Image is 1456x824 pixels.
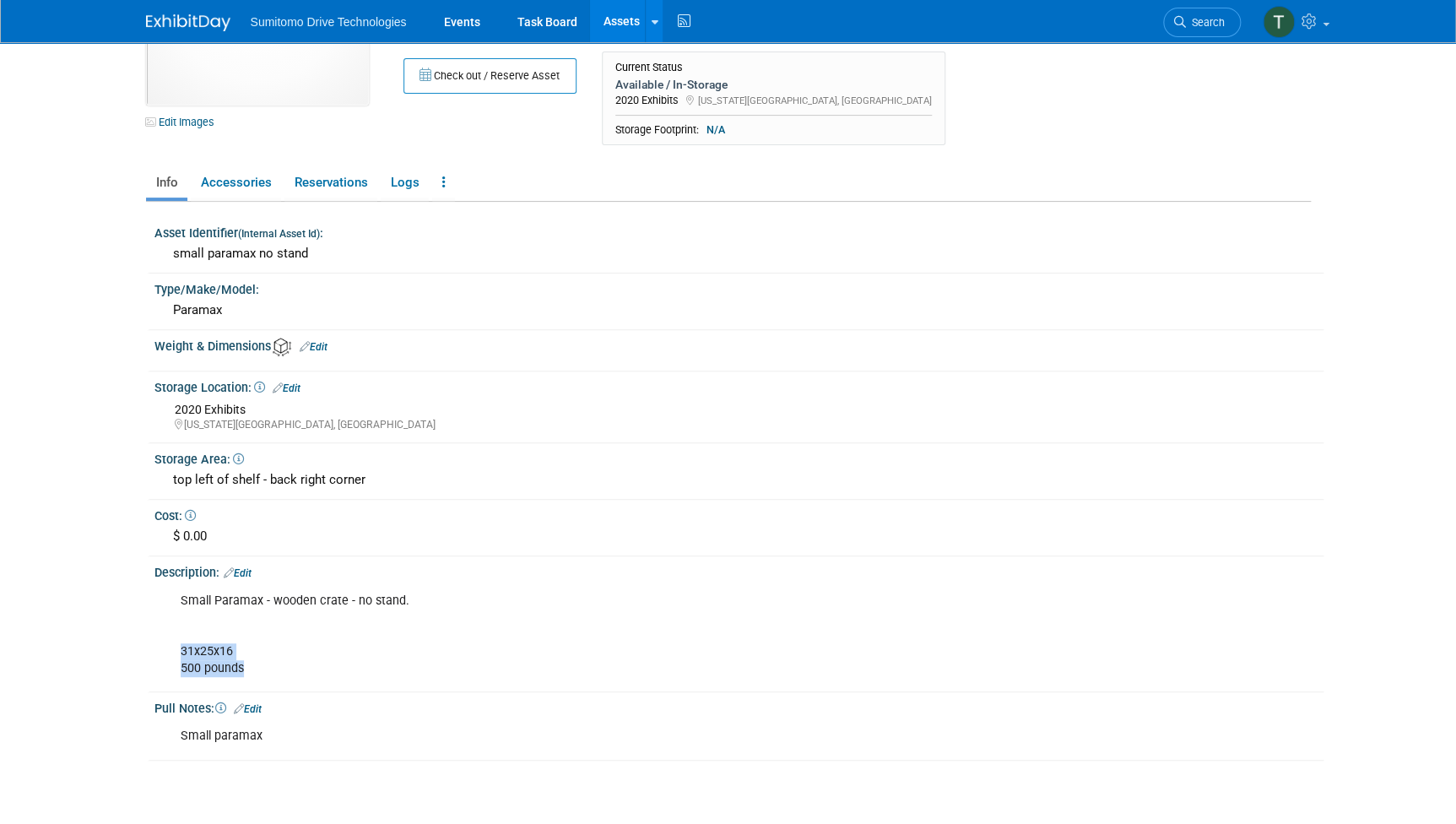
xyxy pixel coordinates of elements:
div: Weight & Dimensions [154,333,1323,356]
div: small paramax no stand [167,241,1311,267]
a: Edit [234,703,262,715]
div: Asset Identifier : [154,220,1323,241]
img: Asset Weight and Dimensions [273,338,291,356]
span: 2020 Exhibits [615,94,679,106]
div: Description: [154,560,1323,582]
div: Small paramax [169,719,1103,753]
div: Paramax [167,297,1311,323]
div: Available / In-Storage [615,77,932,92]
div: Small Paramax - wooden crate - no stand. 31x25x16 500 pounds [169,584,1103,686]
a: Edit [273,382,300,394]
span: 2020 Exhibits [175,403,246,416]
div: top left of shelf - back right corner [167,467,1311,493]
div: Type/Make/Model: [154,277,1323,298]
span: [US_STATE][GEOGRAPHIC_DATA], [GEOGRAPHIC_DATA] [698,95,932,106]
div: Current Status [615,61,932,74]
img: Taylor Mobley [1263,6,1295,38]
div: Storage Footprint: [615,122,932,138]
div: [US_STATE][GEOGRAPHIC_DATA], [GEOGRAPHIC_DATA] [175,418,1311,432]
span: Storage Area: [154,453,244,466]
div: $ 0.00 [167,523,1311,550]
a: Edit [224,567,252,579]
a: Info [146,168,187,198]
button: Check out / Reserve Asset [403,58,576,94]
a: Reservations [284,168,377,198]
span: Sumitomo Drive Technologies [251,15,407,29]
span: Search [1186,16,1225,29]
a: Edit [300,341,327,353]
small: (Internal Asset Id) [238,228,320,240]
div: Storage Location: [154,375,1323,397]
a: Logs [381,168,429,198]
div: Cost: [154,503,1323,524]
a: Accessories [191,168,281,198]
span: N/A [701,122,730,138]
img: ExhibitDay [146,14,230,31]
div: Pull Notes: [154,696,1323,718]
a: Edit Images [146,111,221,133]
a: Search [1163,8,1241,37]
